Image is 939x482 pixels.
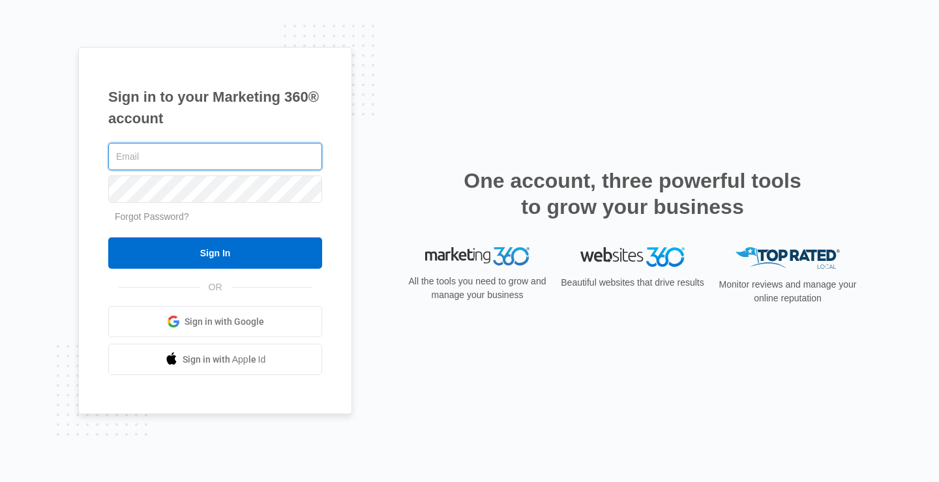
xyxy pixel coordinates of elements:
h2: One account, three powerful tools to grow your business [460,168,805,220]
img: Top Rated Local [736,247,840,269]
h1: Sign in to your Marketing 360® account [108,86,322,129]
p: Beautiful websites that drive results [559,276,706,290]
img: Websites 360 [580,247,685,266]
a: Sign in with Apple Id [108,344,322,375]
a: Sign in with Google [108,306,322,337]
img: Marketing 360 [425,247,529,265]
span: Sign in with Google [185,315,264,329]
input: Email [108,143,322,170]
input: Sign In [108,237,322,269]
span: Sign in with Apple Id [183,353,266,367]
span: OR [200,280,231,294]
p: All the tools you need to grow and manage your business [404,275,550,302]
p: Monitor reviews and manage your online reputation [715,278,861,305]
a: Forgot Password? [115,211,189,222]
